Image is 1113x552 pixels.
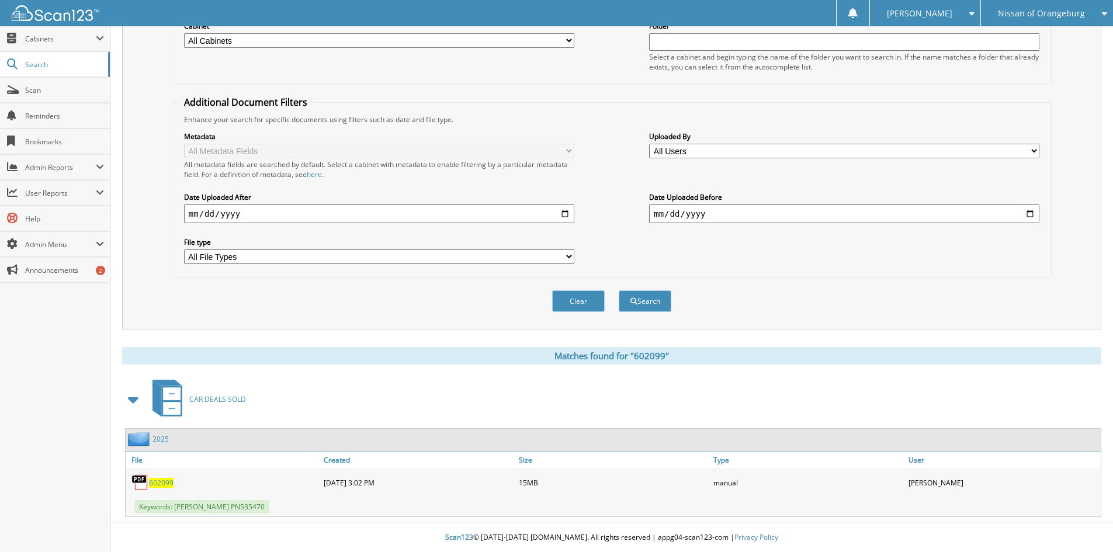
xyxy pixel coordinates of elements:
input: start [184,204,574,223]
div: [PERSON_NAME] [906,471,1101,494]
label: Date Uploaded After [184,192,574,202]
a: Privacy Policy [734,532,778,542]
label: Metadata [184,131,574,141]
legend: Additional Document Filters [178,96,313,109]
span: Scan123 [445,532,473,542]
div: [DATE] 3:02 PM [321,471,516,494]
span: Nissan of Orangeburg [998,10,1085,17]
label: Date Uploaded Before [649,192,1039,202]
span: Admin Menu [25,239,96,249]
a: Size [516,452,711,468]
button: Clear [552,290,605,312]
button: Search [619,290,671,312]
span: Reminders [25,111,104,121]
span: User Reports [25,188,96,198]
img: folder2.png [128,432,152,446]
a: File [126,452,321,468]
a: CAR DEALS SOLD [145,376,246,422]
span: Bookmarks [25,137,104,147]
span: Scan [25,85,104,95]
span: Keywords: [PERSON_NAME] PN535470 [134,500,269,513]
div: All metadata fields are searched by default. Select a cabinet with metadata to enable filtering b... [184,159,574,179]
span: Search [25,60,102,70]
div: Select a cabinet and begin typing the name of the folder you want to search in. If the name match... [649,52,1039,72]
img: PDF.png [131,474,149,491]
a: Type [710,452,906,468]
span: Announcements [25,265,104,275]
div: Matches found for "602099" [122,347,1101,364]
div: 15MB [516,471,711,494]
a: 2025 [152,434,169,444]
div: 2 [96,266,105,275]
a: 602099 [149,478,174,488]
div: Enhance your search for specific documents using filters such as date and file type. [178,114,1045,124]
span: Admin Reports [25,162,96,172]
a: here [307,169,322,179]
span: CAR DEALS SOLD [189,394,246,404]
span: Help [25,214,104,224]
img: scan123-logo-white.svg [12,5,99,21]
input: end [649,204,1039,223]
span: [PERSON_NAME] [887,10,952,17]
div: manual [710,471,906,494]
a: User [906,452,1101,468]
span: Cabinets [25,34,96,44]
label: File type [184,237,574,247]
a: Created [321,452,516,468]
div: © [DATE]-[DATE] [DOMAIN_NAME]. All rights reserved | appg04-scan123-com | [110,523,1113,552]
label: Uploaded By [649,131,1039,141]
